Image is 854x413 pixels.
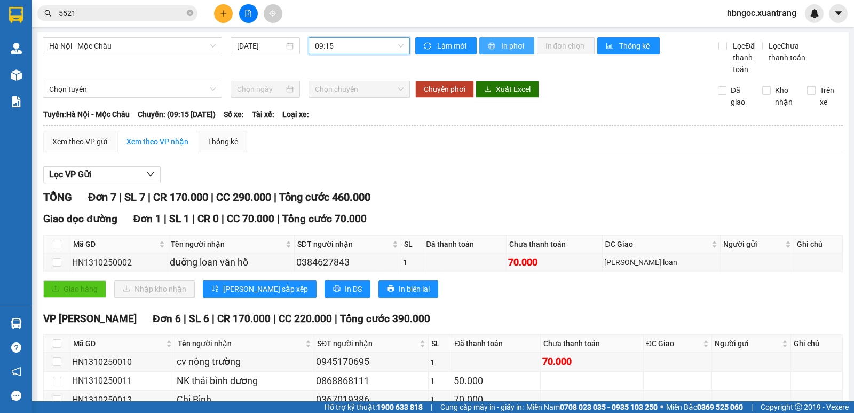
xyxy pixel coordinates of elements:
[43,313,137,325] span: VP [PERSON_NAME]
[795,403,802,411] span: copyright
[43,213,117,225] span: Giao dọc đường
[11,43,22,54] img: warehouse-icon
[264,4,282,23] button: aim
[771,84,798,108] span: Kho nhận
[124,191,145,204] span: SL 7
[43,110,130,119] b: Tuyến: Hà Nội - Mộc Châu
[273,313,276,325] span: |
[729,40,756,75] span: Lọc Đã thanh toán
[718,6,805,20] span: hbngoc.xuantrang
[314,353,429,371] td: 0945170695
[269,10,276,17] span: aim
[697,403,743,411] strong: 0369 525 060
[11,69,22,81] img: warehouse-icon
[282,108,309,120] span: Loại xe:
[214,4,233,23] button: plus
[597,37,660,54] button: bar-chartThống kê
[175,353,314,371] td: cv nông trường
[70,372,175,391] td: HN1310250011
[220,10,227,17] span: plus
[170,255,292,270] div: dưỡng loan vân hồ
[333,285,341,293] span: printer
[751,401,753,413] span: |
[72,355,173,369] div: HN1310250010
[604,256,718,268] div: [PERSON_NAME] loan
[454,392,539,407] div: 70.000
[133,213,162,225] span: Đơn 1
[646,338,701,349] span: ĐC Giao
[49,81,216,97] span: Chọn tuyến
[212,313,215,325] span: |
[430,394,450,406] div: 1
[560,403,658,411] strong: 0708 023 035 - 0935 103 250
[282,213,367,225] span: Tổng cước 70.000
[508,255,600,270] div: 70.000
[666,401,743,413] span: Miền Bắc
[211,285,219,293] span: sort-ascending
[415,37,477,54] button: syncLàm mới
[11,96,22,107] img: solution-icon
[9,7,23,23] img: logo-vxr
[211,191,213,204] span: |
[335,313,337,325] span: |
[794,236,843,253] th: Ghi chú
[440,401,524,413] span: Cung cấp máy in - giấy in:
[488,42,497,51] span: printer
[169,213,189,225] span: SL 1
[430,356,450,368] div: 1
[297,238,390,250] span: SĐT người nhận
[526,401,658,413] span: Miền Nam
[501,40,526,52] span: In phơi
[377,403,423,411] strong: 1900 633 818
[227,213,274,225] span: CC 70.000
[279,191,370,204] span: Tổng cước 460.000
[810,9,819,18] img: icon-new-feature
[316,392,426,407] div: 0367019386
[70,253,168,272] td: HN1310250002
[208,136,238,147] div: Thống kê
[73,338,164,349] span: Mã GD
[829,4,848,23] button: caret-down
[317,338,417,349] span: SĐT người nhận
[274,191,276,204] span: |
[148,191,151,204] span: |
[72,393,173,407] div: HN1310250013
[223,283,308,295] span: [PERSON_NAME] sắp xếp
[606,42,615,51] span: bar-chart
[11,342,21,353] span: question-circle
[138,108,216,120] span: Chuyến: (09:15 [DATE])
[239,4,258,23] button: file-add
[314,391,429,409] td: 0367019386
[791,335,843,353] th: Ghi chú
[153,313,181,325] span: Đơn 6
[164,213,167,225] span: |
[11,367,21,377] span: notification
[816,84,843,108] span: Trên xe
[177,373,312,388] div: NK thái bình dương
[378,280,438,298] button: printerIn biên lai
[192,213,195,225] span: |
[764,40,808,64] span: Lọc Chưa thanh toán
[726,84,754,108] span: Đã giao
[184,313,186,325] span: |
[222,213,224,225] span: |
[723,238,783,250] span: Người gửi
[187,10,193,16] span: close-circle
[340,313,430,325] span: Tổng cước 390.000
[126,136,188,147] div: Xem theo VP nhận
[43,166,161,183] button: Lọc VP Gửi
[387,285,394,293] span: printer
[296,255,399,270] div: 0384627843
[619,40,651,52] span: Thống kê
[507,236,603,253] th: Chưa thanh toán
[43,280,106,298] button: uploadGiao hàng
[11,391,21,401] span: message
[49,168,91,181] span: Lọc VP Gửi
[11,318,22,329] img: warehouse-icon
[70,391,175,409] td: HN1310250013
[537,37,595,54] button: In đơn chọn
[277,213,280,225] span: |
[496,83,531,95] span: Xuất Excel
[399,283,430,295] span: In biên lai
[279,313,332,325] span: CC 220.000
